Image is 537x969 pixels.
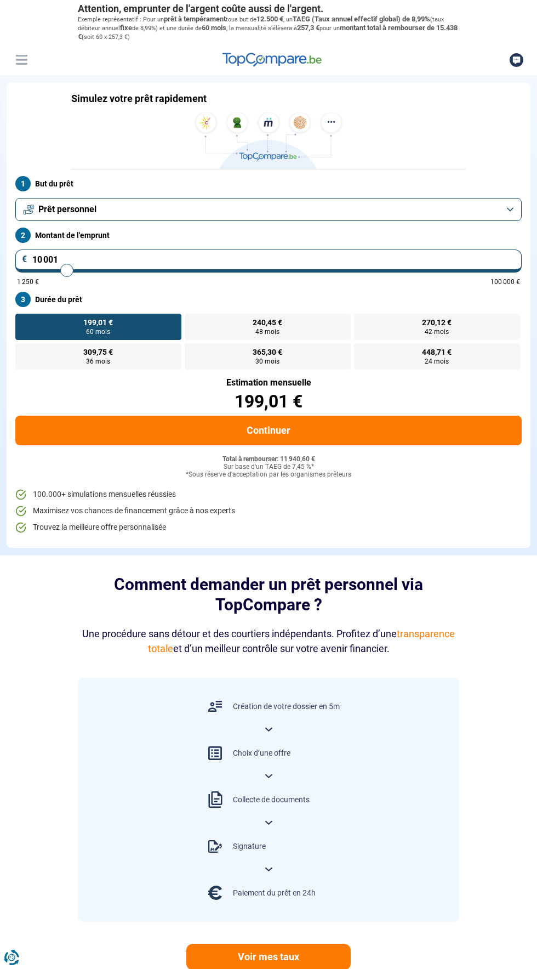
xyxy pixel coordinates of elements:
[15,176,522,191] label: But du prêt
[15,198,522,221] button: Prêt personnel
[425,358,449,365] span: 24 mois
[38,203,96,216] span: Prêt personnel
[78,626,459,656] div: Une procédure sans détour et des courtiers indépendants. Profitez d’une et d’un meilleur contrôle...
[15,506,522,517] li: Maximisez vos chances de financement grâce à nos experts
[120,24,132,32] span: fixe
[83,319,113,326] span: 199,01 €
[86,358,110,365] span: 36 mois
[233,748,290,759] div: Choix d’une offre
[202,24,226,32] span: 60 mois
[17,279,39,285] span: 1 250 €
[15,378,522,387] div: Estimation mensuelle
[422,348,452,356] span: 448,71 €
[15,228,522,243] label: Montant de l'emprunt
[255,358,279,365] span: 30 mois
[22,255,27,264] span: €
[233,841,266,852] div: Signature
[15,393,522,410] div: 199,01 €
[15,456,522,463] div: Total à rembourser: 11 940,60 €
[78,3,459,15] p: Attention, emprunter de l'argent coûte aussi de l'argent.
[192,112,345,169] img: TopCompare.be
[15,416,522,445] button: Continuer
[222,53,322,67] img: TopCompare
[13,52,30,68] button: Menu
[71,93,207,105] h1: Simulez votre prêt rapidement
[86,328,110,335] span: 60 mois
[425,328,449,335] span: 42 mois
[253,348,282,356] span: 365,30 €
[83,348,113,356] span: 309,75 €
[293,15,430,23] span: TAEG (Taux annuel effectif global) de 8,99%
[164,15,226,23] span: prêt à tempérament
[422,319,452,326] span: 270,12 €
[78,574,459,615] h2: Comment demander un prêt personnel via TopCompare ?
[78,15,459,42] p: Exemple représentatif : Pour un tous but de , un (taux débiteur annuel de 8,99%) et une durée de ...
[15,489,522,500] li: 100.000+ simulations mensuelles réussies
[233,795,310,806] div: Collecte de documents
[15,292,522,307] label: Durée du prêt
[256,15,283,23] span: 12.500 €
[253,319,282,326] span: 240,45 €
[297,24,319,32] span: 257,3 €
[15,522,522,533] li: Trouvez la meilleure offre personnalisée
[15,471,522,479] div: *Sous réserve d'acceptation par les organismes prêteurs
[78,24,458,41] span: montant total à rembourser de 15.438 €
[255,328,279,335] span: 48 mois
[233,701,340,712] div: Création de votre dossier en 5m
[490,279,520,285] span: 100 000 €
[233,888,316,899] div: Paiement du prêt en 24h
[15,463,522,471] div: Sur base d'un TAEG de 7,45 %*
[148,628,455,654] span: transparence totale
